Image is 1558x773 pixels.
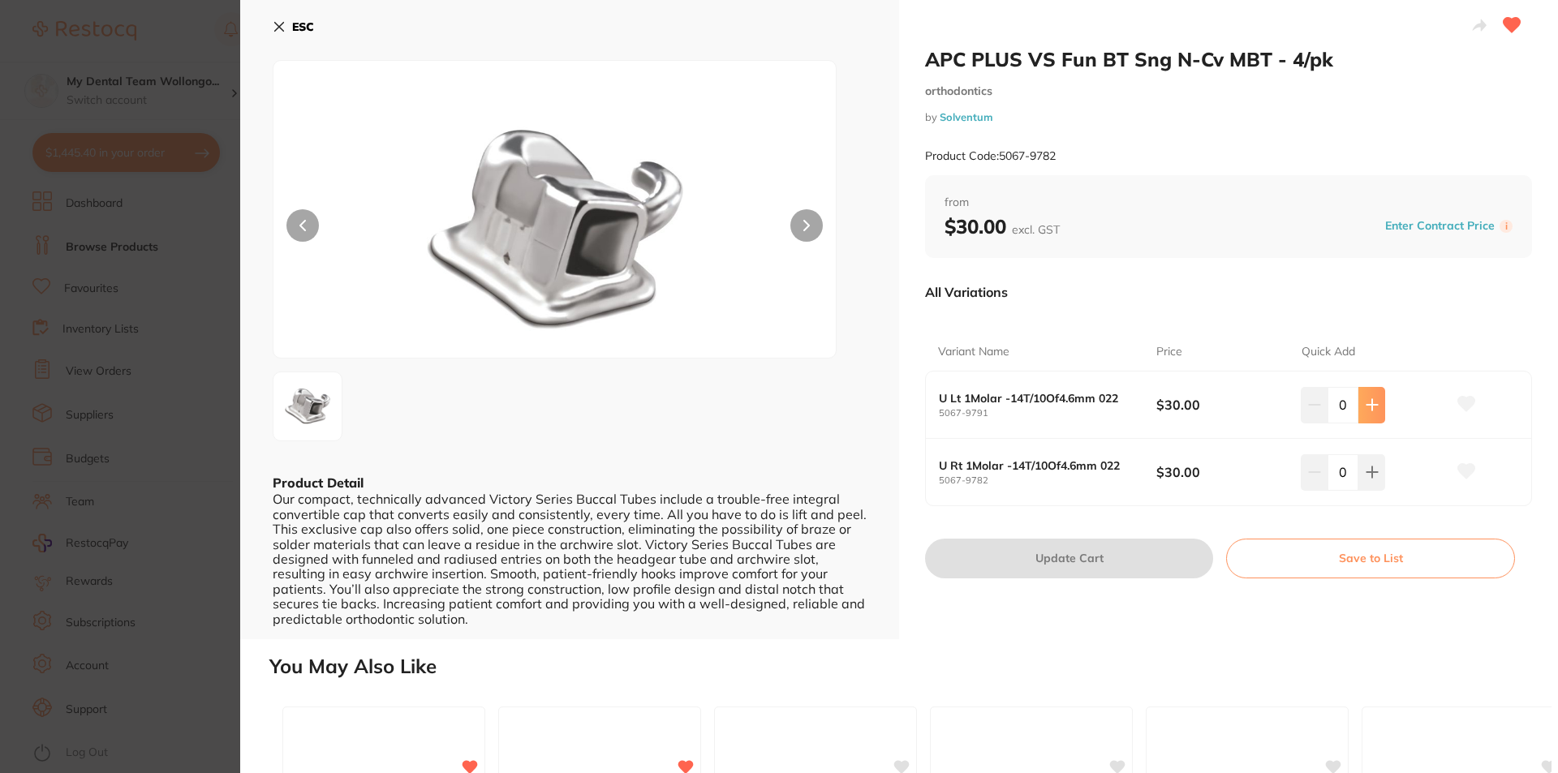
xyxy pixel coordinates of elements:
small: 5067-9791 [939,408,1156,419]
span: excl. GST [1012,222,1060,237]
button: ESC [273,13,314,41]
button: Save to List [1226,539,1515,578]
b: $30.00 [1156,463,1287,481]
img: Zw [278,377,337,436]
b: U Lt 1Molar -14T/10Of4.6mm 022 [939,392,1134,405]
b: $30.00 [945,214,1060,238]
b: Product Detail [273,475,364,491]
div: Our compact, technically advanced Victory Series Buccal Tubes include a trouble-free integral con... [273,492,867,626]
b: $30.00 [1156,396,1287,414]
img: Zw [386,101,724,358]
p: Variant Name [938,344,1009,360]
span: from [945,195,1513,211]
button: Update Cart [925,539,1213,578]
p: Price [1156,344,1182,360]
small: Product Code: 5067-9782 [925,149,1056,163]
b: ESC [292,19,314,34]
b: U Rt 1Molar -14T/10Of4.6mm 022 [939,459,1134,472]
button: Enter Contract Price [1380,218,1500,234]
p: Quick Add [1302,344,1355,360]
small: by [925,111,1532,123]
p: All Variations [925,284,1008,300]
small: orthodontics [925,84,1532,98]
a: Solventum [940,110,993,123]
small: 5067-9782 [939,475,1156,486]
h2: APC PLUS VS Fun BT Sng N-Cv MBT - 4/pk [925,47,1532,71]
h2: You May Also Like [269,655,1552,678]
label: i [1500,220,1513,233]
